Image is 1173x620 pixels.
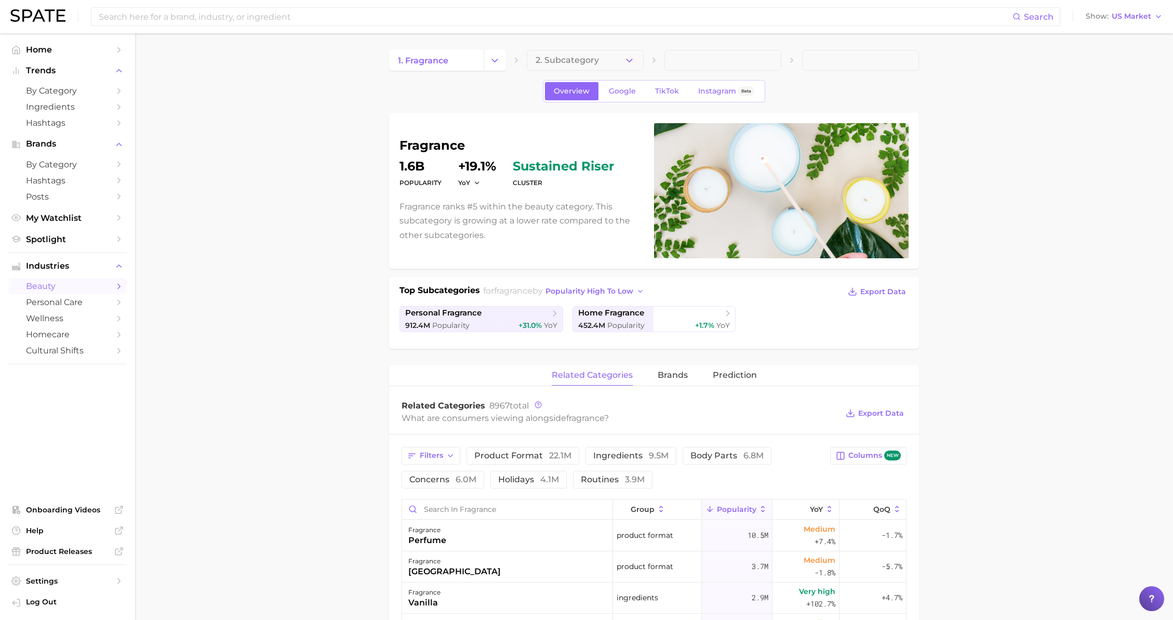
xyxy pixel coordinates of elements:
span: +31.0% [518,321,542,330]
span: YoY [458,178,470,187]
a: Home [8,42,127,58]
span: wellness [26,313,109,323]
a: Onboarding Videos [8,502,127,518]
span: Trends [26,66,109,75]
a: home fragrance452.4m Popularity+1.7% YoY [572,306,736,332]
span: -1.8% [815,566,835,579]
span: holidays [498,476,559,484]
span: popularity high to low [545,287,633,296]
a: wellness [8,310,127,326]
span: 2. Subcategory [536,56,599,65]
button: YoY [458,178,481,187]
div: fragrance [408,555,501,568]
span: Brands [26,139,109,149]
span: Related Categories [402,401,485,411]
span: Hashtags [26,118,109,128]
button: YoY [772,499,839,520]
span: 8967 [489,401,510,411]
span: +4.7% [882,591,902,604]
img: SPATE [10,9,65,22]
span: Medium [804,554,835,566]
span: 6.0m [456,474,476,484]
span: US Market [1112,14,1151,19]
span: 3.9m [625,474,645,484]
a: Google [600,82,645,100]
dt: Popularity [399,177,442,189]
button: fragrance[GEOGRAPHIC_DATA]product format3.7mMedium-1.8%-5.7% [402,551,906,583]
a: Spotlight [8,231,127,247]
dd: 1.6b [399,160,442,173]
span: body parts [690,452,764,460]
a: Help [8,523,127,538]
span: Help [26,526,109,535]
span: Very high [799,585,835,598]
span: 3.7m [752,560,768,573]
span: Settings [26,576,109,586]
button: Export Data [845,284,909,299]
span: YoY [544,321,557,330]
span: Product Releases [26,547,109,556]
div: vanilla [408,597,441,609]
span: Home [26,45,109,55]
a: by Category [8,156,127,173]
span: Industries [26,261,109,271]
span: 6.8m [743,451,764,460]
span: ingredients [617,591,658,604]
a: 1. fragrance [389,50,484,71]
span: fragrance [566,413,604,423]
span: Hashtags [26,176,109,186]
span: +7.4% [815,535,835,548]
div: perfume [408,534,446,547]
span: Log Out [26,597,118,606]
input: Search in fragrance [402,499,612,519]
a: Product Releases [8,544,127,559]
span: for by [483,286,647,296]
span: Ingredients [26,102,109,112]
span: product format [474,452,571,460]
span: brands [658,371,688,380]
a: TikTok [646,82,688,100]
span: Spotlight [26,234,109,244]
input: Search here for a brand, industry, or ingredient [98,8,1012,25]
a: Ingredients [8,99,127,115]
span: Popularity [432,321,470,330]
span: fragrance [494,286,532,296]
span: 1. fragrance [398,56,448,65]
span: Popularity [607,321,645,330]
button: Export Data [843,406,907,420]
span: 4.1m [540,474,559,484]
span: new [884,451,901,460]
span: group [631,505,655,513]
span: Posts [26,192,109,202]
a: cultural shifts [8,342,127,359]
button: Popularity [702,499,772,520]
span: YoY [716,321,730,330]
span: Show [1086,14,1109,19]
span: ingredients [593,452,669,460]
span: by Category [26,86,109,96]
span: Google [609,87,636,96]
span: 2.9m [752,591,768,604]
span: TikTok [655,87,679,96]
button: fragrancevanillaingredients2.9mVery high+102.7%+4.7% [402,583,906,614]
button: Brands [8,136,127,152]
h1: Top Subcategories [399,284,480,300]
div: [GEOGRAPHIC_DATA] [408,565,501,578]
a: Overview [545,82,598,100]
a: Hashtags [8,115,127,131]
span: +1.7% [695,321,714,330]
button: 2. Subcategory [527,50,644,71]
div: What are consumers viewing alongside ? [402,411,838,425]
p: Fragrance ranks #5 within the beauty category. This subcategory is growing at a lower rate compar... [399,200,642,242]
dd: +19.1% [458,160,496,173]
span: Medium [804,523,835,535]
button: Industries [8,258,127,274]
span: Filters [420,451,443,460]
a: homecare [8,326,127,342]
button: popularity high to low [543,284,647,298]
button: Change Category [484,50,506,71]
span: 912.4m [405,321,430,330]
span: personal fragrance [405,308,482,318]
a: Settings [8,573,127,589]
span: Export Data [858,409,904,418]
